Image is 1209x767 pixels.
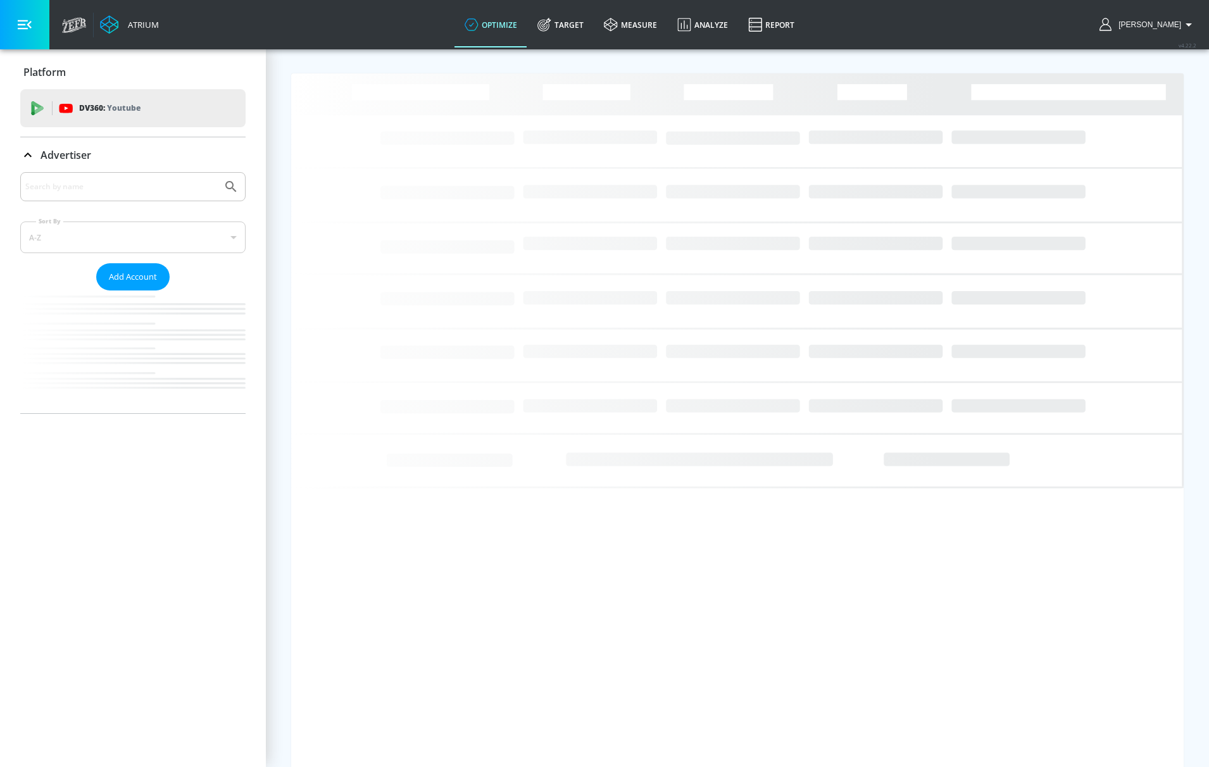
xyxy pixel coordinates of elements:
button: Add Account [96,263,170,290]
a: optimize [454,2,527,47]
p: Platform [23,65,66,79]
span: Add Account [109,270,157,284]
button: [PERSON_NAME] [1099,17,1196,32]
input: Search by name [25,178,217,195]
a: measure [594,2,667,47]
div: Advertiser [20,137,246,173]
a: Report [738,2,805,47]
p: DV360: [79,101,141,115]
div: Atrium [123,19,159,30]
nav: list of Advertiser [20,290,246,413]
span: v 4.22.2 [1179,42,1196,49]
div: Advertiser [20,172,246,413]
div: A-Z [20,221,246,253]
p: Youtube [107,101,141,115]
div: DV360: Youtube [20,89,246,127]
div: Platform [20,54,246,90]
a: Atrium [100,15,159,34]
a: Target [527,2,594,47]
a: Analyze [667,2,738,47]
p: Advertiser [41,148,91,162]
span: login as: michael.villalobos@zefr.com [1113,20,1181,29]
label: Sort By [36,217,63,225]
